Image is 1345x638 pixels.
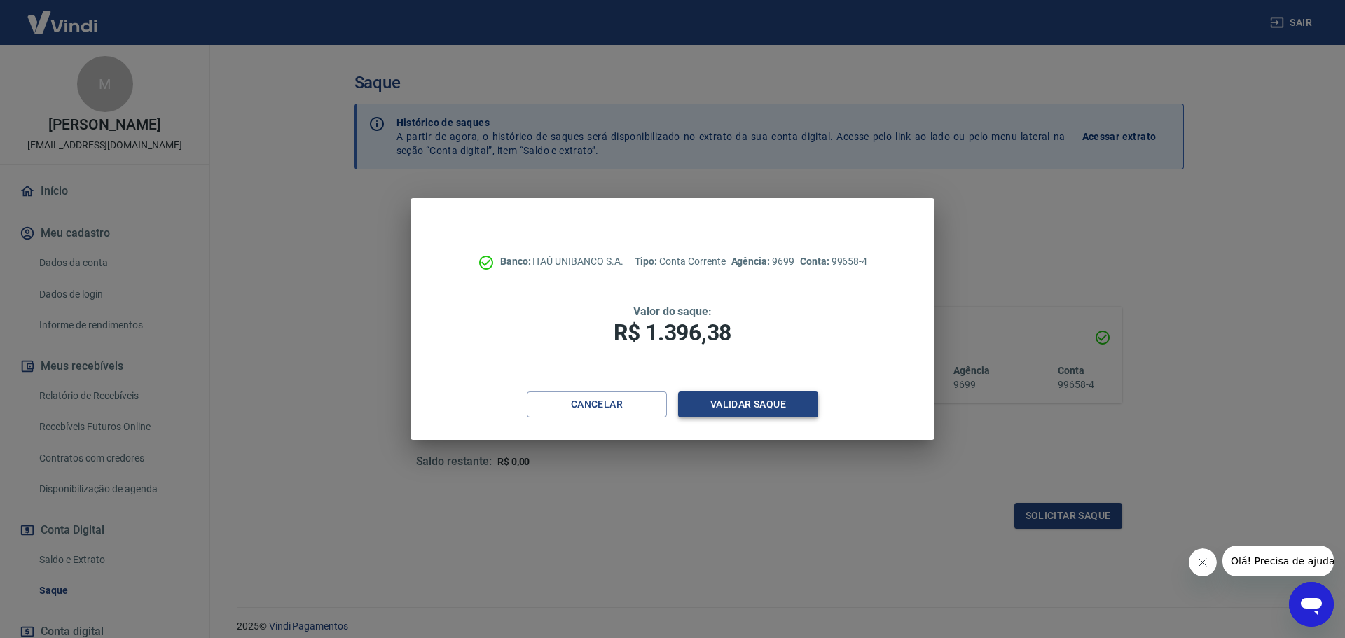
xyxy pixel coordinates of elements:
[731,254,794,269] p: 9699
[1289,582,1334,627] iframe: Botão para abrir a janela de mensagens
[614,319,731,346] span: R$ 1.396,38
[1189,548,1217,576] iframe: Fechar mensagem
[800,256,832,267] span: Conta:
[635,256,660,267] span: Tipo:
[500,256,533,267] span: Banco:
[635,254,726,269] p: Conta Corrente
[731,256,773,267] span: Agência:
[633,305,712,318] span: Valor do saque:
[8,10,118,21] span: Olá! Precisa de ajuda?
[1222,546,1334,576] iframe: Mensagem da empresa
[678,391,818,417] button: Validar saque
[500,254,623,269] p: ITAÚ UNIBANCO S.A.
[800,254,867,269] p: 99658-4
[527,391,667,417] button: Cancelar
